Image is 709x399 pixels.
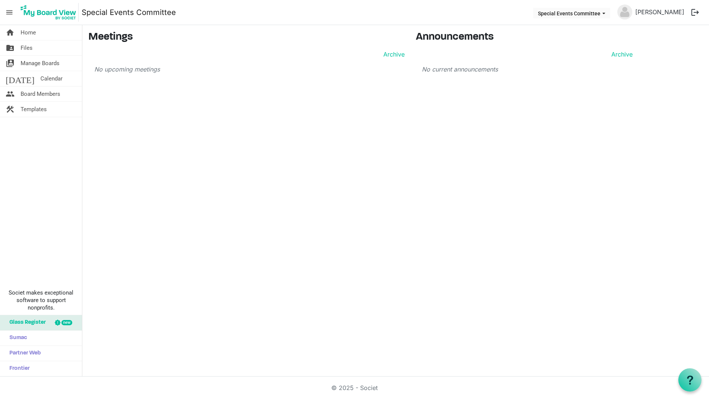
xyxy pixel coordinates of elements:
[6,315,46,330] span: Glass Register
[416,31,639,44] h3: Announcements
[40,71,63,86] span: Calendar
[632,4,687,19] a: [PERSON_NAME]
[88,31,405,44] h3: Meetings
[422,65,633,74] p: No current announcements
[380,50,405,59] a: Archive
[6,86,15,101] span: people
[18,3,82,22] a: My Board View Logo
[21,56,60,71] span: Manage Boards
[3,289,79,311] span: Societ makes exceptional software to support nonprofits.
[533,8,610,18] button: Special Events Committee dropdownbutton
[6,102,15,117] span: construction
[6,361,30,376] span: Frontier
[617,4,632,19] img: no-profile-picture.svg
[608,50,633,59] a: Archive
[6,25,15,40] span: home
[2,5,16,19] span: menu
[82,5,176,20] a: Special Events Committee
[21,102,47,117] span: Templates
[6,331,27,345] span: Sumac
[94,65,405,74] p: No upcoming meetings
[6,40,15,55] span: folder_shared
[21,86,60,101] span: Board Members
[6,56,15,71] span: switch_account
[331,384,378,392] a: © 2025 - Societ
[21,40,33,55] span: Files
[6,71,34,86] span: [DATE]
[21,25,36,40] span: Home
[687,4,703,20] button: logout
[6,346,41,361] span: Partner Web
[61,320,72,325] div: new
[18,3,79,22] img: My Board View Logo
